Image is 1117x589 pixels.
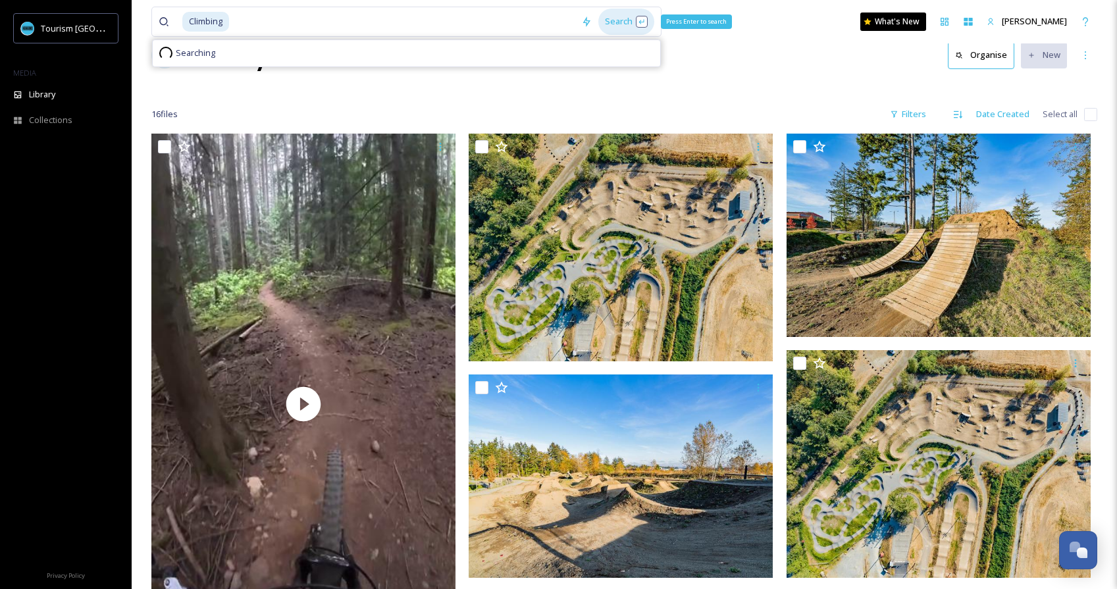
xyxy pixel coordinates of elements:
[860,13,926,31] a: What's New
[948,41,1021,68] a: Organise
[469,374,773,578] img: Tourism Nanaimo Sports Steve Smith Bike Park and BMX Track (22).jpg
[1002,15,1067,27] span: [PERSON_NAME]
[661,14,732,29] div: Press Enter to search
[1043,108,1078,120] span: Select all
[151,108,178,120] span: 16 file s
[182,12,229,31] span: Climbing
[980,9,1074,34] a: [PERSON_NAME]
[176,47,215,59] span: Searching
[41,22,159,34] span: Tourism [GEOGRAPHIC_DATA]
[787,134,1091,337] img: Tourism Nanaimo Sports Steve Smith Bike Park and BMX Track (30).jpg
[1021,42,1067,68] button: New
[948,41,1014,68] button: Organise
[13,68,36,78] span: MEDIA
[469,134,773,361] img: Tourism Nanaimo Sports Steve Smith Bike Park and BMX Track (4).jpg
[29,88,55,101] span: Library
[970,101,1036,127] div: Date Created
[883,101,933,127] div: Filters
[47,571,85,580] span: Privacy Policy
[29,114,72,126] span: Collections
[787,350,1091,578] img: Tourism Nanaimo Sports Steve Smith Bike Park and BMX Track (3).jpg
[47,567,85,582] a: Privacy Policy
[598,9,654,34] div: Search
[1059,531,1097,569] button: Open Chat
[21,22,34,35] img: tourism_nanaimo_logo.jpeg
